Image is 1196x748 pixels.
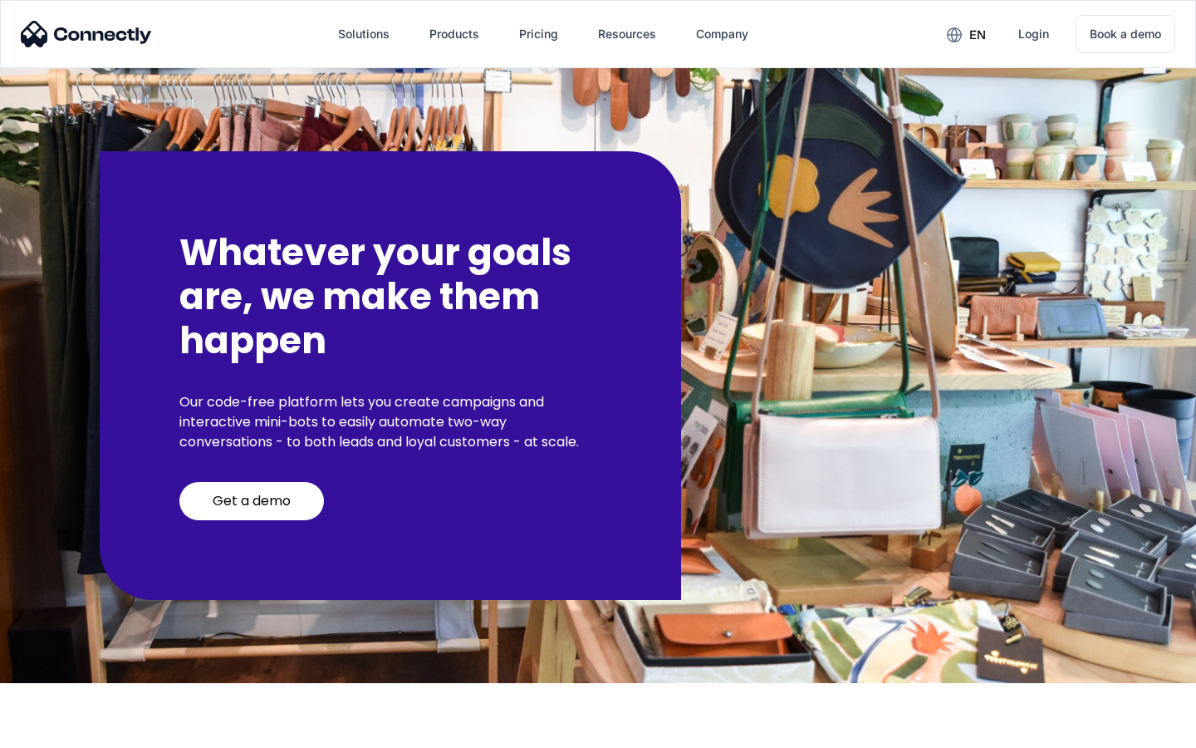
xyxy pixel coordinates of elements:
[696,22,748,46] div: Company
[338,22,390,46] div: Solutions
[429,22,479,46] div: Products
[179,231,601,362] h2: Whatever your goals are, we make them happen
[213,493,291,509] div: Get a demo
[179,482,324,520] a: Get a demo
[598,22,656,46] div: Resources
[519,22,558,46] div: Pricing
[21,21,152,47] img: Connectly Logo
[179,392,601,452] p: Our code-free platform lets you create campaigns and interactive mini-bots to easily automate two...
[1018,22,1049,46] div: Login
[969,23,986,47] div: en
[17,719,100,742] aside: Language selected: English
[33,719,100,742] ul: Language list
[1076,15,1175,53] a: Book a demo
[506,14,571,54] a: Pricing
[1005,14,1062,54] a: Login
